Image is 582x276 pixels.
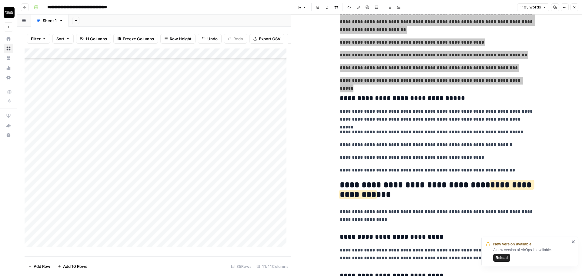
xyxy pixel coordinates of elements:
a: AirOps Academy [4,111,13,121]
span: Export CSV [259,36,280,42]
span: 11 Columns [85,36,107,42]
span: Freeze Columns [123,36,154,42]
button: Freeze Columns [113,34,158,44]
button: Filter [27,34,50,44]
button: close [571,239,576,244]
div: Sheet 1 [43,18,57,24]
a: Sheet 1 [31,15,69,27]
button: Undo [198,34,222,44]
span: Add Row [34,263,50,269]
button: 1,103 words [517,3,549,11]
button: 11 Columns [76,34,111,44]
div: 11/11 Columns [254,261,291,271]
button: Add 10 Rows [54,261,91,271]
span: Reload [496,255,508,261]
span: 1,103 words [520,5,541,10]
a: Usage [4,63,13,73]
a: Home [4,34,13,44]
span: Redo [233,36,243,42]
div: 35 Rows [229,261,254,271]
div: A new version of AirOps is available. [493,247,570,262]
span: Filter [31,36,41,42]
button: Reload [493,254,510,262]
span: Undo [207,36,218,42]
a: Browse [4,44,13,53]
button: Export CSV [249,34,284,44]
button: What's new? [4,121,13,130]
span: New version available [493,241,531,247]
button: Row Height [160,34,196,44]
button: Help + Support [4,130,13,140]
span: Sort [56,36,64,42]
button: Redo [224,34,247,44]
button: Add Row [25,261,54,271]
button: Sort [52,34,74,44]
a: Settings [4,73,13,82]
span: Row Height [170,36,192,42]
span: Add 10 Rows [63,263,87,269]
a: Your Data [4,53,13,63]
button: Workspace: Contact Studios [4,5,13,20]
img: Contact Studios Logo [4,7,15,18]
